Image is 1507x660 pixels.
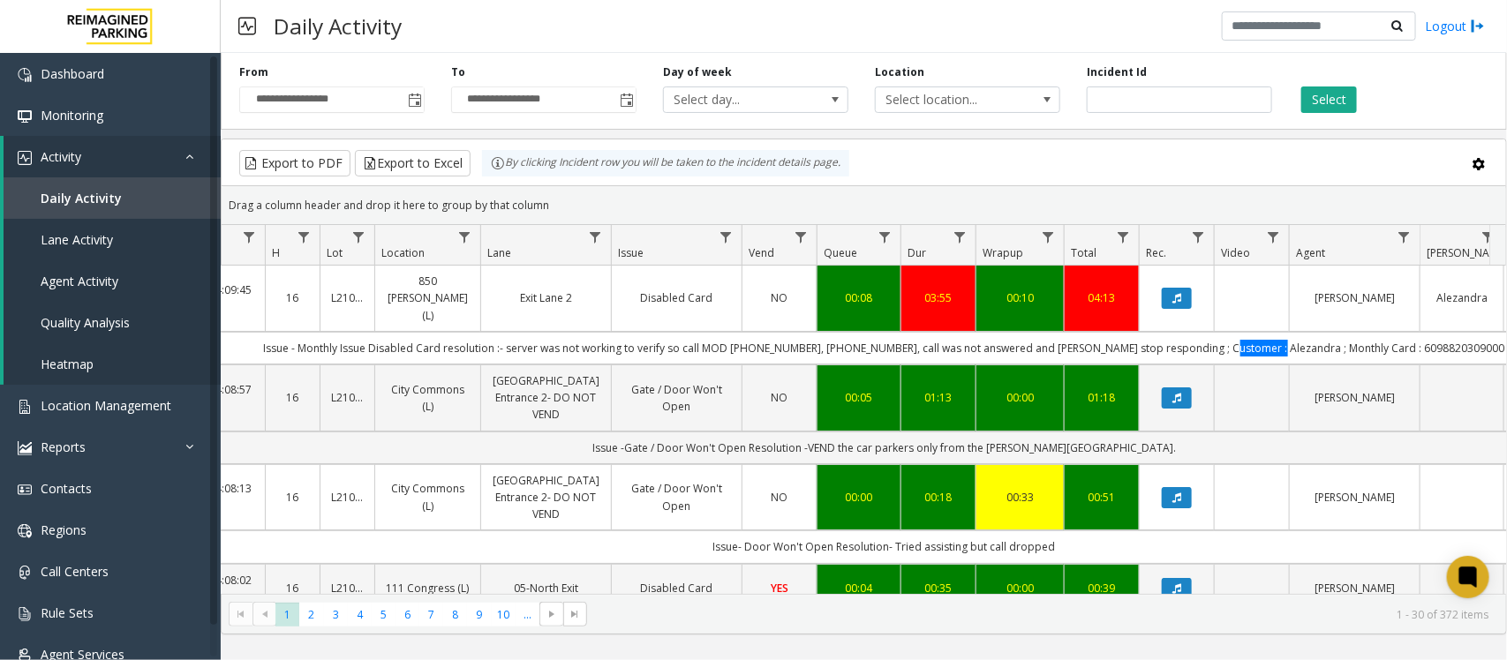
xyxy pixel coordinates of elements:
[265,4,411,48] h3: Daily Activity
[492,289,600,306] a: Exit Lane 2
[908,245,926,260] span: Dur
[41,356,94,372] span: Heatmap
[987,580,1053,596] a: 00:00
[912,389,965,406] div: 01:13
[4,260,221,302] a: Agent Activity
[1075,289,1128,306] a: 04:13
[276,580,309,596] a: 16
[18,566,32,580] img: 'icon'
[272,245,280,260] span: H
[331,289,364,306] a: L21091600
[239,64,268,80] label: From
[1075,489,1128,506] a: 00:51
[616,87,636,112] span: Toggle popup
[18,441,32,455] img: 'icon'
[664,87,810,112] span: Select day...
[912,580,965,596] a: 00:35
[386,381,470,415] a: City Commons (L)
[18,524,32,538] img: 'icon'
[331,580,364,596] a: L21066000
[828,489,890,506] a: 00:00
[487,245,511,260] span: Lane
[386,480,470,514] a: City Commons (L)
[467,603,491,626] span: Page 9
[41,604,94,621] span: Rule Sets
[222,225,1506,594] div: Data table
[453,225,477,249] a: Location Filter Menu
[1075,580,1128,596] div: 00:39
[622,289,731,306] a: Disabled Card
[1471,17,1485,35] img: logout
[386,273,470,324] a: 850 [PERSON_NAME] (L)
[276,489,309,506] a: 16
[789,225,813,249] a: Vend Filter Menu
[1301,86,1357,113] button: Select
[948,225,972,249] a: Dur Filter Menu
[1187,225,1210,249] a: Rec. Filter Menu
[347,225,371,249] a: Lot Filter Menu
[18,68,32,82] img: 'icon'
[875,64,924,80] label: Location
[348,603,372,626] span: Page 4
[987,289,1053,306] a: 00:10
[1476,225,1500,249] a: Parker Filter Menu
[1425,17,1485,35] a: Logout
[331,489,364,506] a: L21057800
[372,603,396,626] span: Page 5
[331,389,364,406] a: L21057800
[355,150,471,176] button: Export to Excel
[276,389,309,406] a: 16
[404,87,424,112] span: Toggle popup
[828,580,890,596] a: 00:04
[299,603,323,626] span: Page 2
[753,289,806,306] a: NO
[772,490,788,505] span: NO
[237,225,261,249] a: Date Filter Menu
[381,245,425,260] span: Location
[753,580,806,596] a: YES
[4,343,221,385] a: Heatmap
[41,190,122,206] span: Daily Activity
[41,480,92,497] span: Contacts
[1075,389,1128,406] a: 01:18
[492,472,600,523] a: [GEOGRAPHIC_DATA] Entrance 2- DO NOT VEND
[41,314,130,331] span: Quality Analysis
[1221,245,1250,260] span: Video
[598,607,1488,622] kendo-pager-info: 1 - 30 of 372 items
[1300,389,1409,406] a: [PERSON_NAME]
[563,602,587,626] span: Go to the last page
[41,231,113,248] span: Lane Activity
[4,219,221,260] a: Lane Activity
[1036,225,1060,249] a: Wrapup Filter Menu
[4,136,221,177] a: Activity
[41,273,118,289] span: Agent Activity
[292,225,316,249] a: H Filter Menu
[876,87,1022,112] span: Select location...
[987,489,1053,506] a: 00:33
[622,381,731,415] a: Gate / Door Won't Open
[41,563,109,580] span: Call Centers
[753,389,806,406] a: NO
[828,289,890,306] a: 00:08
[1431,580,1493,596] a: lei
[1146,245,1166,260] span: Rec.
[824,245,857,260] span: Queue
[238,4,256,48] img: pageIcon
[451,64,465,80] label: To
[324,603,348,626] span: Page 3
[912,289,965,306] a: 03:55
[663,64,732,80] label: Day of week
[1087,64,1147,80] label: Incident Id
[753,489,806,506] a: NO
[4,177,221,219] a: Daily Activity
[482,150,849,176] div: By clicking Incident row you will be taken to the incident details page.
